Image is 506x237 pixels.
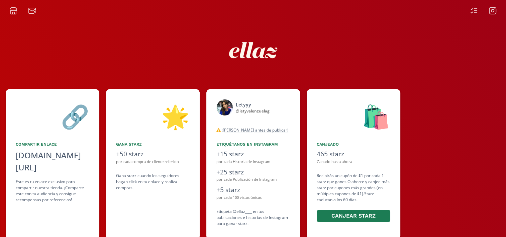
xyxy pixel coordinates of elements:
[317,210,390,222] button: Canjear starz
[16,141,89,147] div: Compartir Enlace
[317,141,390,147] div: Canjeado
[116,141,190,147] div: Gana starz
[116,159,190,165] div: por cada compra de cliente referido
[116,149,190,159] div: +50 starz
[216,185,290,195] div: +5 starz
[16,179,89,203] div: Este es tu enlace exclusivo para compartir nuestra tienda. ¡Comparte este con tu audiencia y cons...
[216,159,290,165] div: por cada Historia de Instagram
[216,195,290,201] div: por cada 100 vistas únicas
[223,20,283,80] img: nKmKAABZpYV7
[236,101,270,108] div: Letyyy
[216,149,290,159] div: +15 starz
[236,108,270,114] div: @ letyvalenzuelag
[216,99,233,116] img: 338932694_541354351489448_6921713302600605078_n.jpg
[222,127,288,133] u: ¡[PERSON_NAME] antes de publicar!
[317,149,390,159] div: 465 starz
[116,99,190,133] div: 🌟
[317,159,390,165] div: Ganado hasta ahora
[216,167,290,177] div: +25 starz
[216,141,290,147] div: Etiquétanos en Instagram
[16,99,89,133] div: 🔗
[317,99,390,133] div: 🛍️
[317,173,390,223] div: Recibirás un cupón de $1 por cada 1 starz que ganes. O ahorre y canjee más starz por cupones más ...
[116,173,190,191] div: Gana starz cuando los seguidores hagan click en tu enlace y realiza compras .
[16,149,89,173] div: [DOMAIN_NAME][URL]
[216,209,290,227] div: Etiqueta @ellaz____ en tus publicaciones e historias de Instagram para ganar starz.
[216,177,290,182] div: por cada Publicación de Instagram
